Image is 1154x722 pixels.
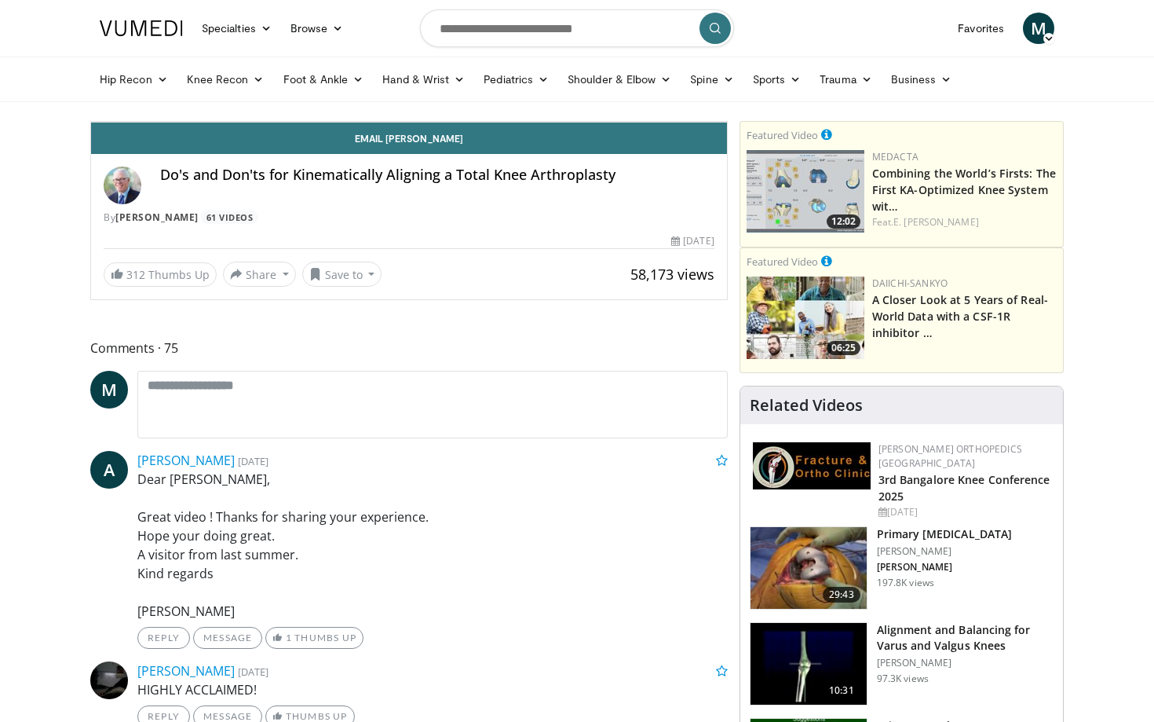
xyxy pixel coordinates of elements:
[177,64,274,95] a: Knee Recon
[137,662,235,680] a: [PERSON_NAME]
[286,632,292,643] span: 1
[878,442,1022,470] a: [PERSON_NAME] Orthopedics [GEOGRAPHIC_DATA]
[877,673,929,685] p: 97.3K views
[893,215,979,229] a: E. [PERSON_NAME]
[193,627,262,649] a: Message
[877,657,1054,669] p: [PERSON_NAME]
[747,277,864,359] img: 93c22cae-14d1-47f0-9e4a-a244e824b022.png.150x105_q85_crop-smart_upscale.jpg
[872,166,1056,214] a: Combining the World’s Firsts: The First KA-Optimized Knee System wit…
[750,396,863,415] h4: Related Videos
[137,470,728,621] p: Dear [PERSON_NAME], Great video ! Thanks for sharing your experience. Hope your doing great. A vi...
[872,292,1048,340] a: A Closer Look at 5 Years of Real-World Data with a CSF-1R inhibitor …
[223,262,296,287] button: Share
[238,454,268,468] small: [DATE]
[877,561,1012,574] p: [PERSON_NAME]
[90,662,128,699] img: Avatar
[810,64,882,95] a: Trauma
[747,150,864,233] a: 12:02
[681,64,743,95] a: Spine
[281,13,353,44] a: Browse
[90,338,728,358] span: Comments 75
[747,128,818,142] small: Featured Video
[750,527,867,609] img: 297061_3.png.150x105_q85_crop-smart_upscale.jpg
[878,505,1050,519] div: [DATE]
[100,20,183,36] img: VuMedi Logo
[104,262,217,287] a: 312 Thumbs Up
[743,64,811,95] a: Sports
[90,451,128,489] a: A
[1023,13,1054,44] a: M
[823,587,860,603] span: 29:43
[265,627,363,649] a: 1 Thumbs Up
[750,526,1054,610] a: 29:43 Primary [MEDICAL_DATA] [PERSON_NAME] [PERSON_NAME] 197.8K views
[192,13,281,44] a: Specialties
[474,64,558,95] a: Pediatrics
[877,526,1012,542] h3: Primary [MEDICAL_DATA]
[201,211,258,224] a: 61 Videos
[160,167,714,184] h4: Do's and Don'ts for Kinematically Aligning a Total Knee Arthroplasty
[877,545,1012,558] p: [PERSON_NAME]
[747,255,818,269] small: Featured Video
[90,64,177,95] a: Hip Recon
[750,623,867,705] img: 38523_0000_3.png.150x105_q85_crop-smart_upscale.jpg
[91,123,727,154] a: Email [PERSON_NAME]
[882,64,962,95] a: Business
[137,627,190,649] a: Reply
[137,680,728,699] p: HIGHLY ACCLAIMED!
[90,371,128,409] a: M
[104,167,141,204] img: Avatar
[872,150,918,163] a: Medacta
[126,267,145,282] span: 312
[823,683,860,698] span: 10:31
[747,277,864,359] a: 06:25
[671,234,714,248] div: [DATE]
[948,13,1013,44] a: Favorites
[115,211,199,224] a: [PERSON_NAME]
[877,577,934,589] p: 197.8K views
[872,215,1057,229] div: Feat.
[302,262,382,287] button: Save to
[420,9,734,47] input: Search topics, interventions
[104,211,714,225] div: By
[878,472,1050,504] a: 3rd Bangalore Knee Conference 2025
[747,150,864,233] img: aaf1b7f9-f888-4d9f-a252-3ca059a0bd02.150x105_q85_crop-smart_upscale.jpg
[238,665,268,679] small: [DATE]
[872,277,948,290] a: Daiichi-Sankyo
[558,64,681,95] a: Shoulder & Elbow
[630,265,714,284] span: 58,173 views
[753,442,871,489] img: 1ab50d05-db0e-42c7-b700-94c6e0976be2.jpeg.150x105_q85_autocrop_double_scale_upscale_version-0.2.jpg
[91,122,727,123] video-js: Video Player
[274,64,374,95] a: Foot & Ankle
[137,452,235,469] a: [PERSON_NAME]
[750,622,1054,706] a: 10:31 Alignment and Balancing for Varus and Valgus Knees [PERSON_NAME] 97.3K views
[827,214,860,229] span: 12:02
[827,341,860,355] span: 06:25
[373,64,474,95] a: Hand & Wrist
[877,622,1054,654] h3: Alignment and Balancing for Varus and Valgus Knees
